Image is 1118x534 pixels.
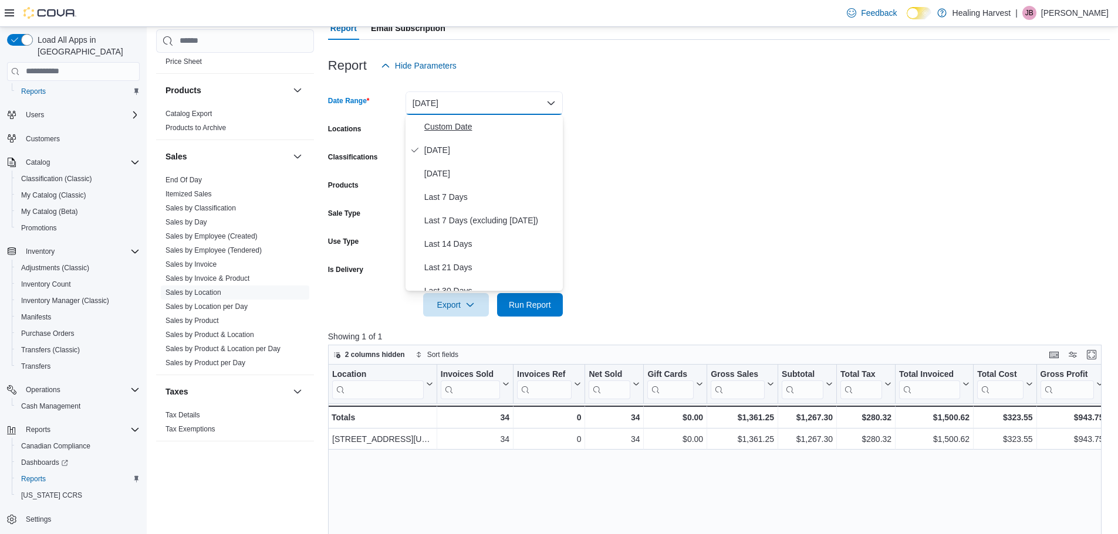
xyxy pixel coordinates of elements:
[517,369,581,399] button: Invoices Ref
[423,293,489,317] button: Export
[517,432,581,446] div: 0
[165,358,245,368] span: Sales by Product per Day
[406,115,563,291] div: Select listbox
[2,154,144,171] button: Catalog
[16,359,55,373] a: Transfers
[328,96,370,106] label: Date Range
[2,421,144,438] button: Reports
[589,369,640,399] button: Net Sold
[1040,369,1103,399] button: Gross Profit
[953,6,1011,20] p: Healing Harvest
[977,369,1023,380] div: Total Cost
[21,491,82,500] span: [US_STATE] CCRS
[16,261,94,275] a: Adjustments (Classic)
[2,130,144,147] button: Customers
[441,410,509,424] div: 34
[21,263,89,273] span: Adjustments (Classic)
[33,34,140,57] span: Load All Apps in [GEOGRAPHIC_DATA]
[21,280,71,289] span: Inventory Count
[165,57,202,66] a: Price Sheet
[16,188,140,202] span: My Catalog (Classic)
[12,171,144,187] button: Classification (Classic)
[16,205,140,219] span: My Catalog (Beta)
[328,124,362,134] label: Locations
[899,369,960,399] div: Total Invoiced
[156,408,314,441] div: Taxes
[165,175,202,185] span: End Of Day
[16,455,140,470] span: Dashboards
[165,410,200,420] span: Tax Details
[328,331,1110,342] p: Showing 1 of 1
[165,204,236,212] a: Sales by Classification
[26,158,50,167] span: Catalog
[711,432,774,446] div: $1,361.25
[165,246,262,254] a: Sales by Employee (Tendered)
[2,382,144,398] button: Operations
[1025,6,1033,20] span: JB
[16,326,79,341] a: Purchase Orders
[589,369,630,380] div: Net Sold
[165,260,217,268] a: Sales by Invoice
[509,299,551,311] span: Run Report
[165,302,248,311] a: Sales by Location per Day
[21,131,140,146] span: Customers
[16,399,140,413] span: Cash Management
[371,16,445,40] span: Email Subscription
[424,120,558,134] span: Custom Date
[424,260,558,274] span: Last 21 Days
[165,190,212,198] a: Itemized Sales
[782,369,823,399] div: Subtotal
[16,310,56,324] a: Manifests
[330,16,357,40] span: Report
[16,277,140,291] span: Inventory Count
[424,237,558,251] span: Last 14 Days
[345,350,405,359] span: 2 columns hidden
[2,107,144,123] button: Users
[21,512,140,526] span: Settings
[16,172,140,186] span: Classification (Classic)
[589,410,640,424] div: 34
[782,432,833,446] div: $1,267.30
[430,293,482,317] span: Export
[21,402,80,411] span: Cash Management
[26,110,44,120] span: Users
[165,274,249,283] a: Sales by Invoice & Product
[21,458,68,467] span: Dashboards
[26,515,51,524] span: Settings
[1040,410,1103,424] div: $943.75
[647,369,694,399] div: Gift Card Sales
[16,221,62,235] a: Promotions
[12,454,144,471] a: Dashboards
[12,438,144,454] button: Canadian Compliance
[16,188,91,202] a: My Catalog (Classic)
[16,84,140,98] span: Reports
[441,432,509,446] div: 34
[647,432,703,446] div: $0.00
[165,424,215,434] span: Tax Exemptions
[16,439,140,453] span: Canadian Compliance
[424,284,558,298] span: Last 30 Days
[1085,348,1099,362] button: Enter fullscreen
[977,410,1032,424] div: $323.55
[12,309,144,325] button: Manifests
[21,191,86,200] span: My Catalog (Classic)
[21,207,78,216] span: My Catalog (Beta)
[16,261,140,275] span: Adjustments (Classic)
[165,189,212,199] span: Itemized Sales
[16,455,73,470] a: Dashboards
[26,385,60,394] span: Operations
[21,155,140,169] span: Catalog
[899,432,970,446] div: $1,500.62
[16,205,83,219] a: My Catalog (Beta)
[21,108,49,122] button: Users
[424,166,558,181] span: [DATE]
[16,310,140,324] span: Manifests
[424,190,558,204] span: Last 7 Days
[26,134,60,144] span: Customers
[1040,369,1094,399] div: Gross Profit
[165,123,226,132] span: Products to Archive
[165,386,288,397] button: Taxes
